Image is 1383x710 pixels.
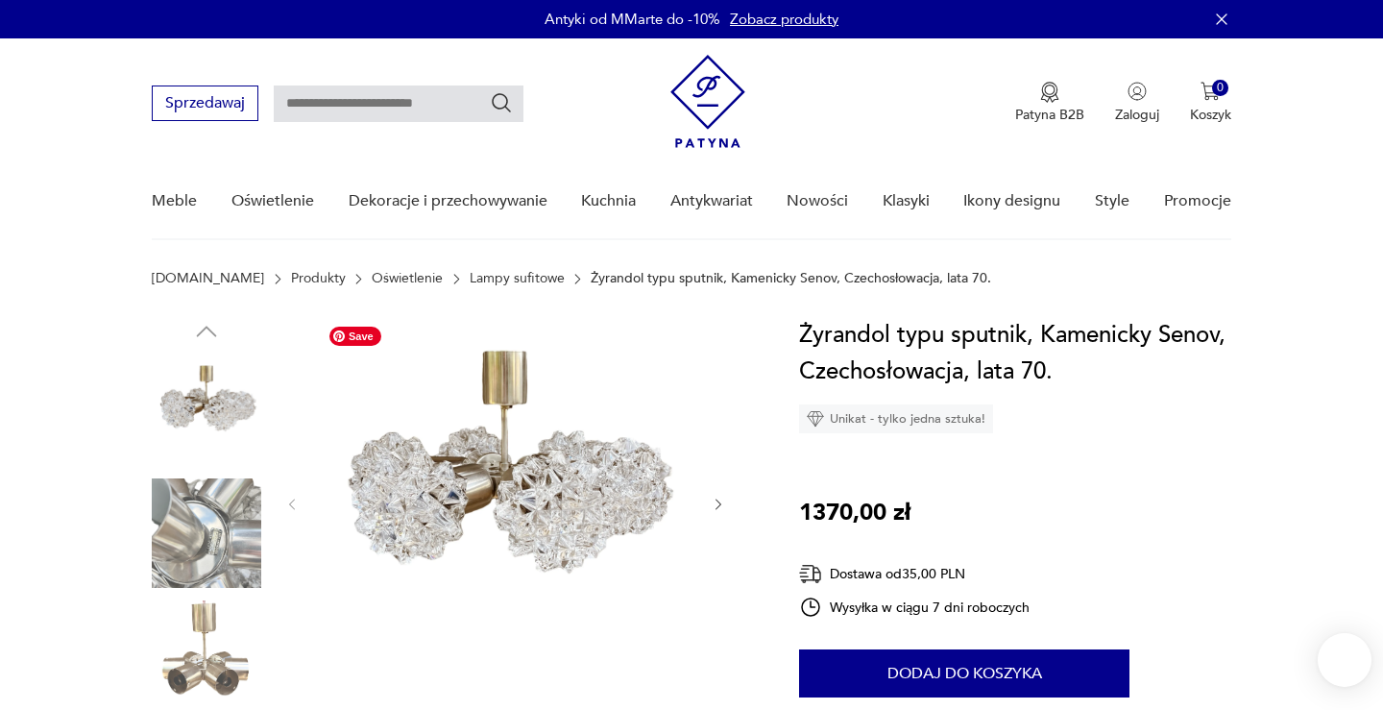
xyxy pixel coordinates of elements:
[581,164,636,238] a: Kuchnia
[1015,82,1084,124] button: Patyna B2B
[591,271,991,286] p: Żyrandol typu sputnik, Kamenicky Senov, Czechosłowacja, lata 70.
[1190,82,1231,124] button: 0Koszyk
[799,562,1030,586] div: Dostawa od 35,00 PLN
[799,317,1230,390] h1: Żyrandol typu sputnik, Kamenicky Senov, Czechosłowacja, lata 70.
[152,271,264,286] a: [DOMAIN_NAME]
[1212,80,1228,96] div: 0
[1190,106,1231,124] p: Koszyk
[730,10,838,29] a: Zobacz produkty
[883,164,930,238] a: Klasyki
[1095,164,1129,238] a: Style
[1318,633,1371,687] iframe: Smartsupp widget button
[320,317,691,688] img: Zdjęcie produktu Żyrandol typu sputnik, Kamenicky Senov, Czechosłowacja, lata 70.
[787,164,848,238] a: Nowości
[372,271,443,286] a: Oświetlenie
[291,271,346,286] a: Produkty
[152,98,258,111] a: Sprzedawaj
[799,649,1129,698] button: Dodaj do koszyka
[1115,106,1159,124] p: Zaloguj
[1015,106,1084,124] p: Patyna B2B
[490,91,513,114] button: Szukaj
[329,327,381,346] span: Save
[1164,164,1231,238] a: Promocje
[1201,82,1220,101] img: Ikona koszyka
[231,164,314,238] a: Oświetlenie
[799,495,910,531] p: 1370,00 zł
[545,10,720,29] p: Antyki od MMarte do -10%
[1015,82,1084,124] a: Ikona medaluPatyna B2B
[1128,82,1147,101] img: Ikonka użytkownika
[152,478,261,588] img: Zdjęcie produktu Żyrandol typu sputnik, Kamenicky Senov, Czechosłowacja, lata 70.
[670,55,745,148] img: Patyna - sklep z meblami i dekoracjami vintage
[349,164,547,238] a: Dekoracje i przechowywanie
[799,596,1030,619] div: Wysyłka w ciągu 7 dni roboczych
[152,164,197,238] a: Meble
[963,164,1060,238] a: Ikony designu
[670,164,753,238] a: Antykwariat
[799,562,822,586] img: Ikona dostawy
[152,600,261,710] img: Zdjęcie produktu Żyrandol typu sputnik, Kamenicky Senov, Czechosłowacja, lata 70.
[1115,82,1159,124] button: Zaloguj
[152,355,261,465] img: Zdjęcie produktu Żyrandol typu sputnik, Kamenicky Senov, Czechosłowacja, lata 70.
[1040,82,1059,103] img: Ikona medalu
[470,271,565,286] a: Lampy sufitowe
[807,410,824,428] img: Ikona diamentu
[799,404,993,433] div: Unikat - tylko jedna sztuka!
[152,86,258,121] button: Sprzedawaj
